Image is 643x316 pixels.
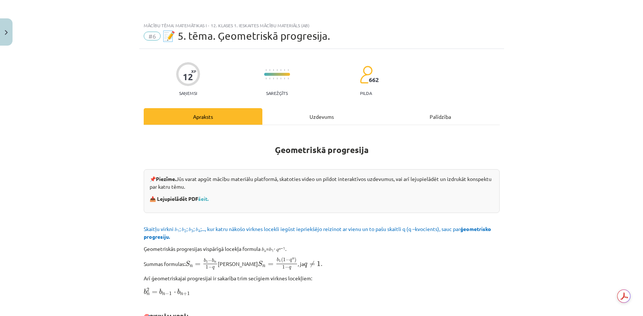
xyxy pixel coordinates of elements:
span: 1 [169,292,172,295]
span: n [262,265,265,267]
span: q [304,263,307,267]
span: 1 [206,265,208,269]
span: 1. [317,261,322,266]
p: 📌 Jūs varat apgūt mācību materiālu platformā, skatoties video un pildot interaktīvos uzdevumus, v... [150,175,494,191]
sup: 𝑛−1 [279,245,285,251]
span: − [208,259,212,262]
span: S [185,261,190,266]
span: + [183,292,187,296]
span: = [268,263,273,266]
div: Apraksts [144,108,262,125]
sub: 1 [272,248,274,253]
img: icon-short-line-57e1e144782c952c97e751825c79c345078a6d821885a25fce030b3d8c18986b.svg [280,78,281,79]
span: q [212,266,214,270]
sub: 𝑛 [264,248,266,253]
span: ( [281,258,283,263]
span: 1 [187,292,190,295]
span: 1 [283,258,286,262]
img: icon-short-line-57e1e144782c952c97e751825c79c345078a6d821885a25fce030b3d8c18986b.svg [269,69,270,71]
strong: Piezīme. [156,175,176,182]
div: Mācību tēma: Matemātikas i - 12. klases 1. ieskaites mācību materiāls (ab) [144,23,500,28]
img: icon-short-line-57e1e144782c952c97e751825c79c345078a6d821885a25fce030b3d8c18986b.svg [284,78,285,79]
span: 1 [282,265,285,269]
div: Palīdzība [381,108,500,125]
span: q [289,266,291,270]
p: Summas formulas: [PERSON_NAME] , ja [144,257,500,270]
p: Saņemsi [176,90,200,96]
p: Arī ģeometriskajai progresijai ir sakarība trim secīgiem virknes locekļiem: [144,274,500,282]
span: ⋅ [174,292,176,294]
img: icon-short-line-57e1e144782c952c97e751825c79c345078a6d821885a25fce030b3d8c18986b.svg [273,78,274,79]
span: b [177,289,180,294]
img: icon-short-line-57e1e144782c952c97e751825c79c345078a6d821885a25fce030b3d8c18986b.svg [269,78,270,79]
span: n [162,293,165,295]
span: − [285,266,289,269]
span: n [214,261,216,263]
img: icon-short-line-57e1e144782c952c97e751825c79c345078a6d821885a25fce030b3d8c18986b.svg [280,69,281,71]
p: Ģeometriskās progresijas vispārīgā locekļa formula 𝑏 =𝑏 ⋅ 𝑞 . [144,245,500,253]
strong: 📥 Lejupielādēt PDF [150,195,210,202]
div: 12 [183,72,193,82]
span: b [212,258,214,262]
img: icon-short-line-57e1e144782c952c97e751825c79c345078a6d821885a25fce030b3d8c18986b.svg [284,69,285,71]
a: šeit. [198,195,209,202]
img: icon-close-lesson-0947bae3869378f0d4975bcd49f059093ad1ed9edebbc8119c70593378902aed.svg [5,30,8,35]
span: #6 [144,32,161,40]
sub: 4 [198,228,200,233]
span: 662 [369,77,379,83]
span: − [165,292,169,296]
span: b [204,258,206,262]
span: 1 [206,260,208,263]
span: b [159,289,162,294]
img: icon-short-line-57e1e144782c952c97e751825c79c345078a6d821885a25fce030b3d8c18986b.svg [273,69,274,71]
p: Sarežģīts [266,90,288,96]
span: = [195,263,200,266]
span: n [147,293,150,296]
span: ) [294,258,296,263]
div: Uzdevums [262,108,381,125]
span: ≠ [310,261,315,268]
sub: 1 [177,228,179,233]
sub: 2 [184,228,186,233]
span: 2 [147,288,149,292]
span: XP [191,69,196,73]
span: S [258,261,263,266]
span: n [190,265,193,267]
span: − [286,258,290,262]
span: n [292,258,294,260]
span: q [290,259,292,263]
sub: 3 [191,228,193,233]
span: − [208,266,212,269]
span: n [180,293,183,295]
span: = [152,291,157,294]
span: Skaitļu virkni 𝑏 ; 𝑏 ; 𝑏 ; 𝑏 ;..., kur katru nākošo virknes locekli iegūst iepriekšējo reizinot a... [144,226,491,240]
span: b [144,289,147,294]
span: b [277,258,279,262]
b: Ģeometriskā progresija [275,145,368,155]
img: students-c634bb4e5e11cddfef0936a35e636f08e4e9abd3cc4e673bd6f9a4125e45ecb1.svg [360,65,373,84]
span: 1 [279,260,281,262]
p: pilda [360,90,372,96]
span: 📝 5. tēma. Ģeometriskā progresija. [163,30,330,42]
